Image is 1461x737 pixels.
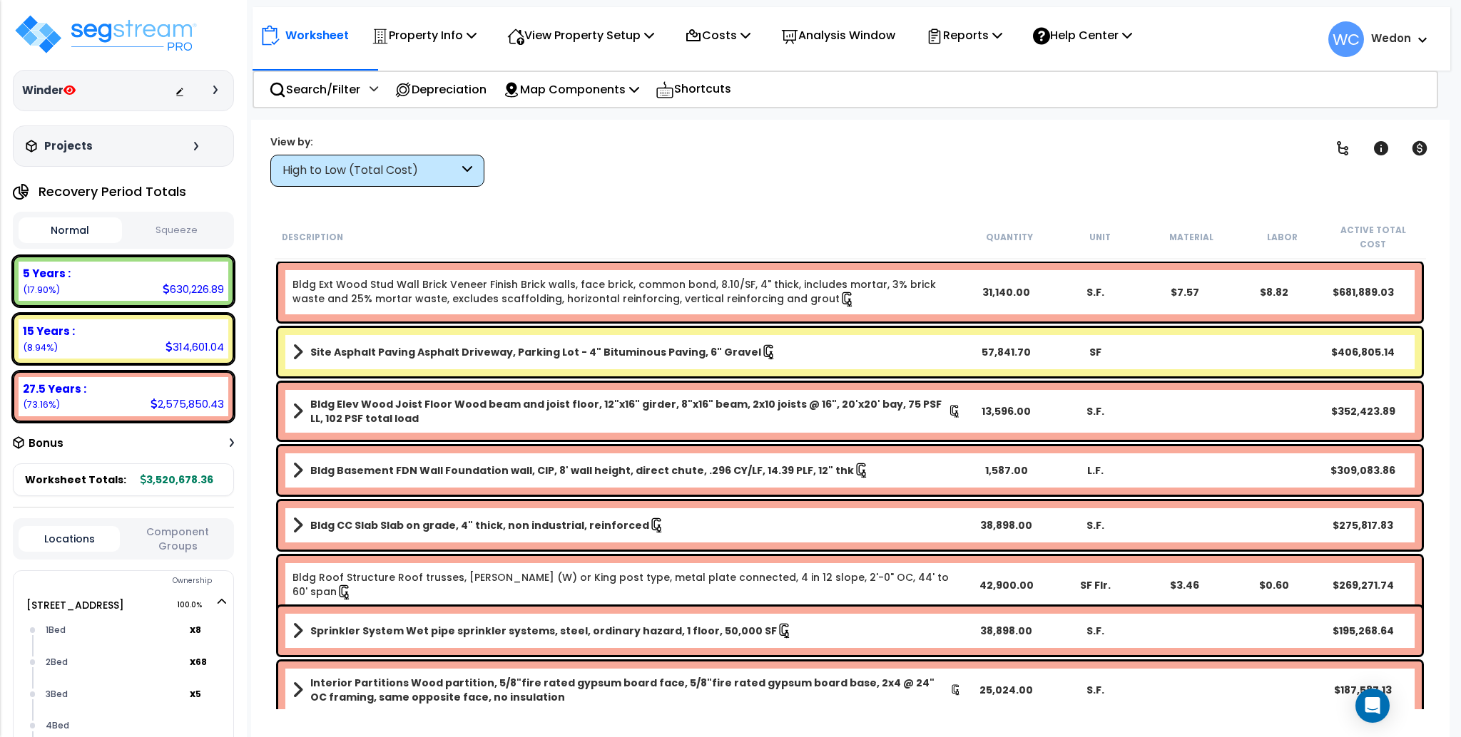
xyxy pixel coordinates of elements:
[781,26,895,45] p: Analysis Window
[141,473,213,487] b: 3,520,678.36
[42,654,189,671] div: 2Bed
[1033,26,1132,45] p: Help Center
[270,135,484,149] div: View by:
[190,654,207,669] b: x
[292,277,936,306] a: Individual Item
[292,342,962,362] a: Assembly Title
[1140,285,1229,299] div: $7.57
[962,463,1051,478] div: 1,587.00
[1318,578,1407,592] div: $269,271.74
[26,598,124,612] a: [STREET_ADDRESS] 100.0%
[962,683,1051,697] div: 25,024.00
[29,438,63,450] h3: Bonus
[163,282,224,297] div: 630,226.89
[292,397,962,426] a: Assembly Title
[1318,404,1407,418] div: $352,423.89
[926,26,1002,45] p: Reports
[23,284,60,296] small: (17.90%)
[42,686,189,703] div: 3Bed
[190,621,227,639] span: location multiplier
[962,285,1051,299] div: 31,140.00
[1355,689,1390,723] div: Open Intercom Messenger
[1318,285,1407,299] div: $681,889.03
[685,26,750,45] p: Costs
[23,381,86,396] b: 27.5 Years :
[292,621,962,641] a: Assembly Title
[1328,21,1364,57] span: WC
[23,266,71,281] b: 5 Years :
[962,404,1051,418] div: 13,596.00
[23,324,75,339] b: 15 Years :
[1267,232,1298,243] small: Labor
[1318,624,1407,638] div: $195,268.64
[1051,624,1140,638] div: S.F.
[13,13,198,56] img: logo_pro_r.png
[23,341,58,354] small: (8.94%)
[503,80,639,99] p: Map Components
[1051,345,1140,359] div: SF
[394,80,487,99] p: Depreciation
[1140,578,1229,592] div: $3.46
[1051,285,1140,299] div: S.F.
[310,397,948,426] b: Bldg Elev Wood Joist Floor Wood beam and joist floor, 12"x16" girder, 8"x16" beam, 2x10 joists @ ...
[372,26,477,45] p: Property Info
[1318,518,1407,532] div: $275,817.83
[190,622,201,636] b: x
[195,689,201,700] small: 5
[1051,683,1140,697] div: S.F.
[1051,578,1140,592] div: SF Flr.
[22,83,76,98] h3: Winder
[166,339,224,354] div: 314,601.04
[282,163,459,179] div: High to Low (Total Cost)
[1318,463,1407,478] div: $309,083.86
[190,653,227,671] span: location multiplier
[962,624,1051,638] div: 38,898.00
[507,26,654,45] p: View Property Setup
[1169,232,1213,243] small: Material
[1051,518,1140,532] div: S.F.
[310,345,761,359] b: Site Asphalt Paving Asphalt Driveway, Parking Lot - 4" Bituminous Paving, 6" Gravel
[387,73,494,106] div: Depreciation
[44,139,93,153] h3: Projects
[1229,285,1318,299] div: $8.82
[962,578,1051,592] div: 42,900.00
[656,79,731,100] p: Shortcuts
[25,473,126,487] span: Worksheet Totals:
[1371,31,1411,46] b: Wedon
[285,26,349,45] p: Worksheet
[42,717,226,734] div: 4Bed
[1089,232,1111,243] small: Unit
[269,80,360,99] p: Search/Filter
[1051,463,1140,478] div: L.F.
[986,232,1033,243] small: Quantity
[42,572,233,589] div: Ownership
[19,217,122,243] button: Normal
[195,624,201,636] small: 8
[962,345,1051,359] div: 57,841.70
[177,597,215,614] span: 100.0%
[292,676,962,704] a: Assembly Title
[292,570,949,599] a: Individual Item
[126,218,229,243] button: Squeeze
[127,524,228,554] button: Component Groups
[1229,578,1318,592] div: $0.60
[42,622,189,639] div: 1Bed
[310,518,649,532] b: Bldg CC Slab Slab on grade, 4" thick, non industrial, reinforced
[190,686,201,701] b: x
[1318,683,1407,697] div: $187,587.13
[19,526,120,552] button: Locations
[310,624,777,638] b: Sprinkler System Wet pipe sprinkler systems, steel, ordinary hazard, 1 floor, 50,000 SF
[1318,345,1407,359] div: $406,805.14
[292,460,962,480] a: Assembly Title
[292,515,962,535] a: Assembly Title
[23,398,60,411] small: (73.16%)
[1051,404,1140,418] div: S.F.
[310,463,854,478] b: Bldg Basement FDN Wall Foundation wall, CIP, 8' wall height, direct chute, .296 CY/LF, 14.39 PLF,...
[1340,225,1406,250] small: Active Total Cost
[151,396,224,411] div: 2,575,850.43
[310,676,950,704] b: Interior Partitions Wood partition, 5/8"fire rated gypsum board face, 5/8"fire rated gypsum board...
[39,185,186,199] h4: Recovery Period Totals
[195,656,207,668] small: 68
[190,685,227,703] span: location multiplier
[962,518,1051,532] div: 38,898.00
